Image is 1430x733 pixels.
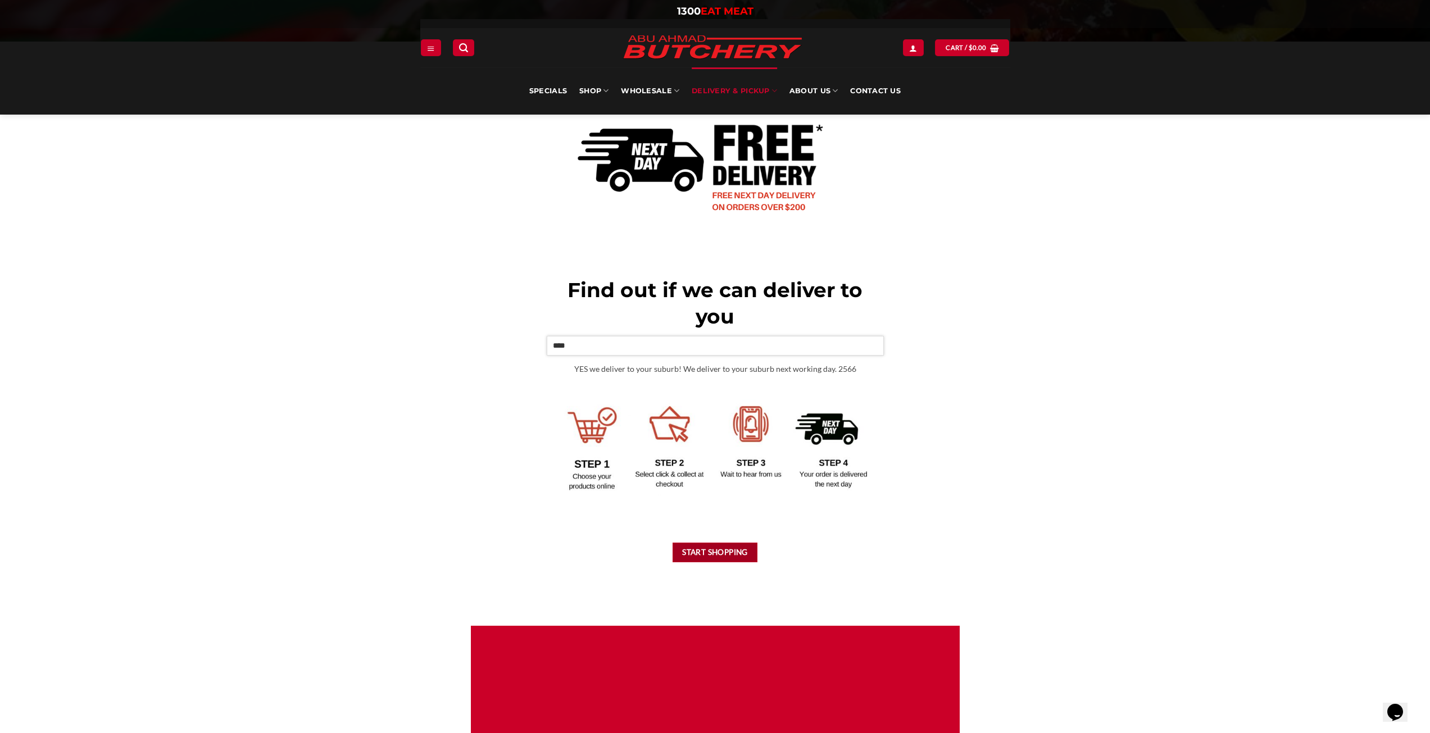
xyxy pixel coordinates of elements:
[701,5,753,17] span: EAT MEAT
[529,67,567,115] a: Specials
[1383,688,1419,722] iframe: chat widget
[621,67,679,115] a: Wholesale
[789,67,838,115] a: About Us
[614,28,811,67] img: Abu Ahmad Butchery
[421,39,441,56] a: Menu
[903,39,923,56] a: Login
[850,67,901,115] a: Contact Us
[574,364,856,374] span: YES we deliver to your suburb! We deliver to your suburb next working day. 2566
[969,44,987,51] bdi: 0.00
[677,5,753,17] a: 1300EAT MEAT
[935,39,1009,56] a: View cart
[677,5,701,17] span: 1300
[579,67,609,115] a: SHOP
[692,67,777,115] a: Delivery & Pickup
[946,43,986,53] span: Cart /
[969,43,973,53] span: $
[453,39,474,56] a: Search
[673,543,758,562] button: Start Shopping
[547,393,884,496] img: Delivery Options
[547,58,884,269] img: Delivery Options
[568,277,862,329] span: Find out if we can deliver to you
